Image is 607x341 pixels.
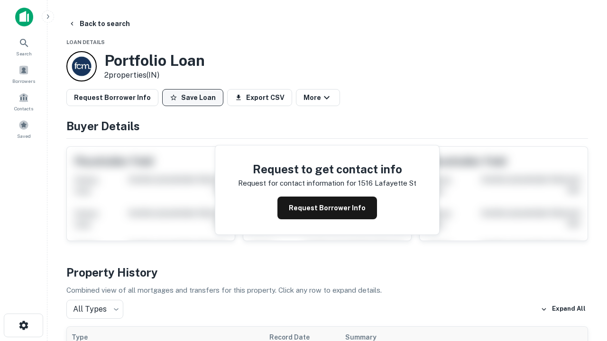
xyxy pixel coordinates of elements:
iframe: Chat Widget [560,235,607,280]
button: Save Loan [162,89,223,106]
span: Contacts [14,105,33,112]
h4: Request to get contact info [238,161,416,178]
h4: Property History [66,264,588,281]
p: 2 properties (IN) [104,70,205,81]
span: Loan Details [66,39,105,45]
button: More [296,89,340,106]
h3: Portfolio Loan [104,52,205,70]
button: Request Borrower Info [66,89,158,106]
button: Expand All [538,302,588,316]
button: Request Borrower Info [277,197,377,219]
a: Saved [3,116,45,142]
a: Search [3,34,45,59]
a: Borrowers [3,61,45,87]
span: Search [16,50,32,57]
p: 1516 lafayette st [358,178,416,189]
span: Borrowers [12,77,35,85]
p: Request for contact information for [238,178,356,189]
button: Export CSV [227,89,292,106]
button: Back to search [64,15,134,32]
div: All Types [66,300,123,319]
a: Contacts [3,89,45,114]
img: capitalize-icon.png [15,8,33,27]
h4: Buyer Details [66,117,588,135]
p: Combined view of all mortgages and transfers for this property. Click any row to expand details. [66,285,588,296]
span: Saved [17,132,31,140]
